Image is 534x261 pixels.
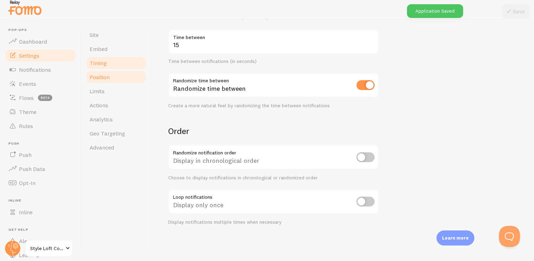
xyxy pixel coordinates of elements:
a: Actions [85,98,147,112]
span: Site [90,31,99,38]
a: Push Data [4,162,77,176]
div: Randomize time between [168,73,379,98]
span: Rules [19,122,33,129]
span: Push [8,141,77,146]
a: Geo Targeting [85,126,147,140]
iframe: Help Scout Beacon - Open [499,226,520,247]
a: Notifications [4,63,77,77]
a: Analytics [85,112,147,126]
span: Limits [90,88,105,95]
span: Settings [19,52,39,59]
span: Position [90,74,110,81]
span: Analytics [90,116,113,123]
a: Dashboard [4,34,77,49]
span: Flows [19,94,34,101]
div: Display notifications multiple times when necessary [168,219,379,225]
span: Advanced [90,144,114,151]
div: Display in chronological order [168,145,379,171]
a: Theme [4,105,77,119]
span: Timing [90,59,107,66]
span: Inline [19,209,33,216]
span: Inline [8,198,77,203]
a: Site [85,28,147,42]
a: Push [4,148,77,162]
a: Settings [4,49,77,63]
div: Choose to display notifications in chronological or randomized order [168,175,379,181]
span: Pop-ups [8,28,77,32]
label: Time between [168,30,379,42]
a: Style Loft Collection [25,240,73,257]
div: Learn more [436,230,474,246]
span: Get Help [8,228,77,232]
span: Push [19,151,32,158]
span: Geo Targeting [90,130,125,137]
span: Dashboard [19,38,47,45]
p: Learn more [442,235,469,241]
span: Alerts [19,237,34,244]
a: Alerts [4,234,77,248]
a: Embed [85,42,147,56]
span: Embed [90,45,107,52]
a: Limits [85,84,147,98]
div: Create a more natural feel by randomizing the time between notifications [168,103,379,109]
h2: Order [168,126,379,136]
a: Events [4,77,77,91]
a: Opt-In [4,176,77,190]
span: Push Data [19,165,45,172]
span: Notifications [19,66,51,73]
a: Rules [4,119,77,133]
span: Opt-In [19,179,35,186]
a: Advanced [85,140,147,154]
a: Position [85,70,147,84]
a: Timing [85,56,147,70]
span: Actions [90,102,108,109]
div: Application Saved [407,4,463,18]
a: Inline [4,205,77,219]
a: Flows beta [4,91,77,105]
span: Theme [19,108,37,115]
span: Style Loft Collection [30,244,64,253]
span: beta [38,95,52,101]
span: Events [19,80,36,87]
div: Time between notifications (in seconds) [168,58,379,65]
div: Display only once [168,189,379,215]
